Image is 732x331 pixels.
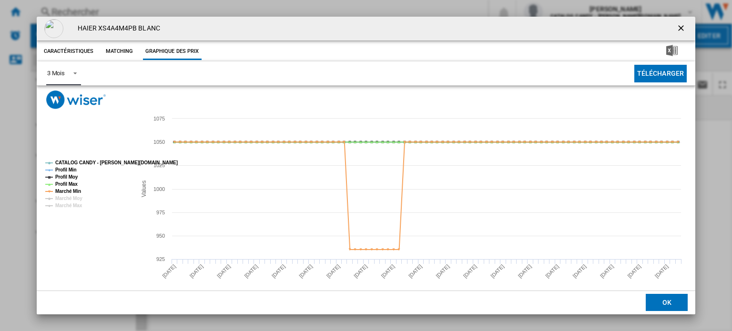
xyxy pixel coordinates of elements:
[99,43,141,60] button: Matching
[462,263,478,279] tspan: [DATE]
[626,263,642,279] tspan: [DATE]
[143,43,202,60] button: Graphique des prix
[380,263,396,279] tspan: [DATE]
[435,263,450,279] tspan: [DATE]
[672,19,691,38] button: getI18NText('BUTTONS.CLOSE_DIALOG')
[243,263,259,279] tspan: [DATE]
[153,139,165,145] tspan: 1050
[156,256,165,262] tspan: 925
[571,263,587,279] tspan: [DATE]
[153,116,165,121] tspan: 1075
[298,263,314,279] tspan: [DATE]
[156,233,165,239] tspan: 950
[156,210,165,215] tspan: 975
[55,160,178,165] tspan: CATALOG CANDY - [PERSON_NAME][DOMAIN_NAME]
[325,263,341,279] tspan: [DATE]
[646,294,688,311] button: OK
[55,167,77,172] tspan: Profil Min
[544,263,560,279] tspan: [DATE]
[55,181,78,187] tspan: Profil Max
[73,24,160,33] h4: HAIER XS4A4M4PB BLANC
[161,263,177,279] tspan: [DATE]
[676,23,688,35] ng-md-icon: getI18NText('BUTTONS.CLOSE_DIALOG')
[634,65,687,82] button: Télécharger
[153,162,165,168] tspan: 1025
[55,174,78,180] tspan: Profil Moy
[599,263,615,279] tspan: [DATE]
[46,90,106,109] img: logo_wiser_300x94.png
[141,181,147,197] tspan: Values
[654,263,670,279] tspan: [DATE]
[55,203,82,208] tspan: Marché Max
[37,17,695,315] md-dialog: Product popup
[666,45,678,56] img: excel-24x24.png
[44,19,63,38] img: empty.gif
[353,263,368,279] tspan: [DATE]
[55,196,82,201] tspan: Marché Moy
[216,263,232,279] tspan: [DATE]
[271,263,286,279] tspan: [DATE]
[407,263,423,279] tspan: [DATE]
[188,263,204,279] tspan: [DATE]
[489,263,505,279] tspan: [DATE]
[517,263,532,279] tspan: [DATE]
[153,186,165,192] tspan: 1000
[47,70,65,77] div: 3 Mois
[651,43,693,60] button: Télécharger au format Excel
[41,43,96,60] button: Caractéristiques
[55,189,81,194] tspan: Marché Min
